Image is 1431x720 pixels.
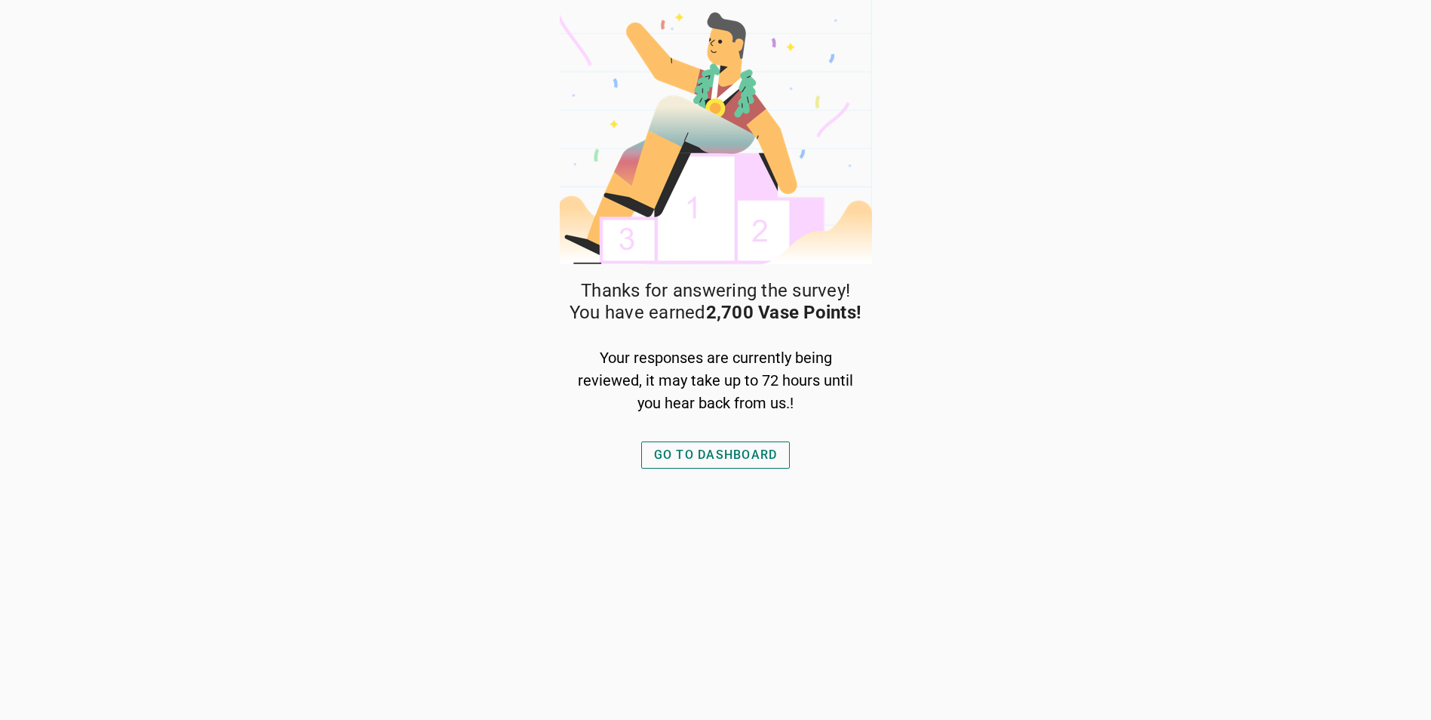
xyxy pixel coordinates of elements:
[654,446,778,464] div: GO TO DASHBOARD
[576,346,856,414] div: Your responses are currently being reviewed, it may take up to 72 hours until you hear back from ...
[641,442,791,469] button: GO TO DASHBOARD
[706,302,862,323] strong: 2,700 Vase Points!
[581,280,850,302] span: Thanks for answering the survey!
[570,302,861,324] span: You have earned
